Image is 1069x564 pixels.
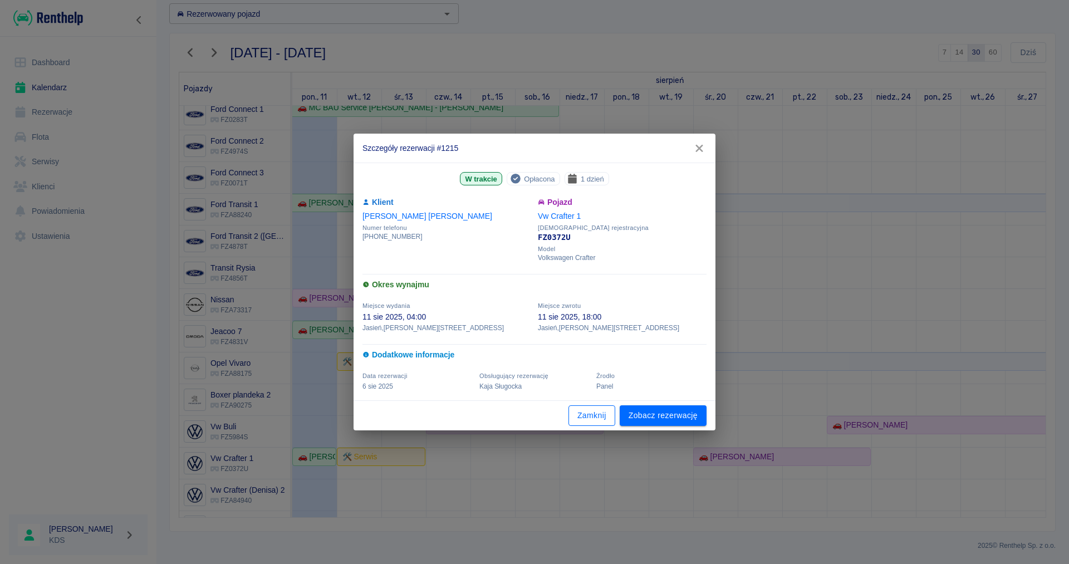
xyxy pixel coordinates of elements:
[479,381,590,391] p: Kaja Sługocka
[538,224,707,232] span: [DEMOGRAPHIC_DATA] rejestracyjna
[538,246,707,253] span: Model
[362,349,707,361] h6: Dodatkowe informacje
[538,232,707,243] p: FZ0372U
[538,212,581,220] a: Vw Crafter 1
[538,311,707,323] p: 11 sie 2025, 18:00
[362,197,531,208] h6: Klient
[362,381,473,391] p: 6 sie 2025
[460,173,501,185] span: W trakcie
[568,405,615,426] button: Zamknij
[362,279,707,291] h6: Okres wynajmu
[362,302,410,309] span: Miejsce wydania
[538,323,707,333] p: Jasień , [PERSON_NAME][STREET_ADDRESS]
[362,372,408,379] span: Data rezerwacji
[362,232,531,242] p: [PHONE_NUMBER]
[620,405,707,426] a: Zobacz rezerwację
[538,253,707,263] p: Volkswagen Crafter
[596,381,707,391] p: Panel
[362,212,492,220] a: [PERSON_NAME] [PERSON_NAME]
[538,302,581,309] span: Miejsce zwrotu
[479,372,548,379] span: Obsługujący rezerwację
[519,173,559,185] span: Opłacona
[362,311,531,323] p: 11 sie 2025, 04:00
[596,372,615,379] span: Żrodło
[354,134,715,163] h2: Szczegóły rezerwacji #1215
[362,224,531,232] span: Numer telefonu
[538,197,707,208] h6: Pojazd
[362,323,531,333] p: Jasień , [PERSON_NAME][STREET_ADDRESS]
[576,173,609,185] span: 1 dzień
